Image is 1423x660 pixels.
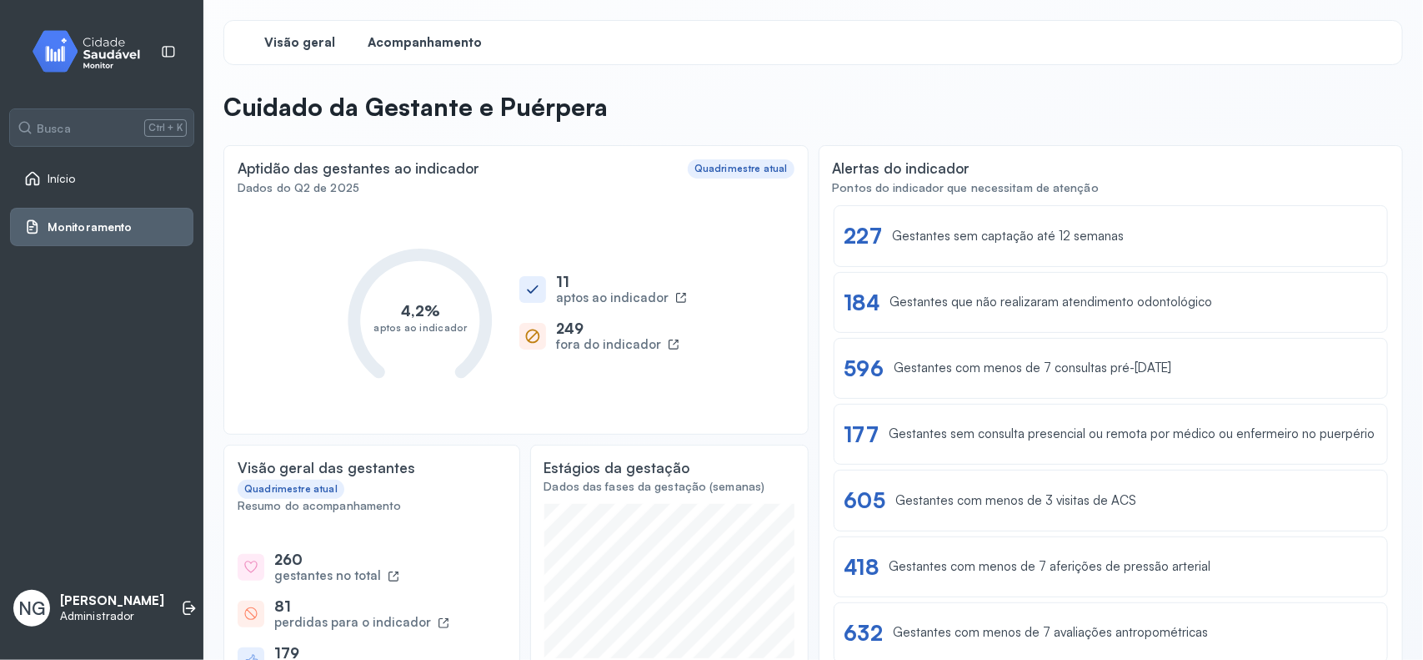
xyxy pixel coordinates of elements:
div: Dados das fases da gestação (semanas) [544,480,794,494]
a: Monitoramento [24,219,179,235]
div: Quadrimestre atual [694,163,788,174]
span: Visão geral [265,35,336,51]
div: 184 [844,290,879,315]
a: Início [24,170,179,187]
div: 418 [844,554,879,580]
p: Administrador [60,609,164,623]
div: Gestantes que não realizaram atendimento odontológico [889,295,1212,310]
text: 4,2% [401,301,440,320]
div: Gestantes com menos de 7 aferições de pressão arterial [889,559,1210,575]
div: 596 [844,355,884,381]
div: 632 [844,620,883,646]
img: heart-heroicons.svg [243,559,259,575]
div: gestantes no total [274,568,381,584]
span: Monitoramento [48,220,132,234]
div: 227 [844,223,882,249]
div: 249 [556,320,679,337]
div: Gestantes com menos de 3 visitas de ACS [895,493,1136,509]
div: Resumo do acompanhamento [238,499,506,513]
div: Alertas do indicador [833,159,970,177]
text: aptos ao indicador [373,321,468,334]
div: Gestantes com menos de 7 consultas pré-[DATE] [894,360,1171,376]
div: 177 [844,421,879,447]
div: 605 [844,487,885,513]
p: Cuidado da Gestante e Puérpera [223,92,608,122]
span: Início [48,172,76,186]
div: Gestantes sem captação até 12 semanas [892,229,1124,244]
span: Ctrl + K [144,119,187,136]
span: NG [18,597,45,619]
div: aptos ao indicador [556,290,669,306]
div: Dados do Q2 de 2025 [238,181,794,195]
img: block-heroicons.svg [244,607,258,621]
span: Acompanhamento [368,35,483,51]
img: monitor.svg [18,27,168,76]
div: 11 [556,273,687,290]
div: 81 [274,597,449,615]
div: Estágios da gestação [544,459,690,476]
p: [PERSON_NAME] [60,593,164,609]
div: Gestantes com menos de 7 avaliações antropométricas [893,625,1208,641]
div: Visão geral das gestantes [238,459,415,476]
div: perdidas para o indicador [274,615,431,631]
div: Pontos do indicador que necessitam de atenção [833,181,1390,195]
div: fora do indicador [556,337,661,353]
span: Busca [37,121,71,136]
div: Aptidão das gestantes ao indicador [238,159,479,177]
div: 260 [274,551,399,568]
div: Quadrimestre atual [244,483,338,495]
div: Gestantes sem consulta presencial ou remota por médico ou enfermeiro no puerpério [889,426,1375,442]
